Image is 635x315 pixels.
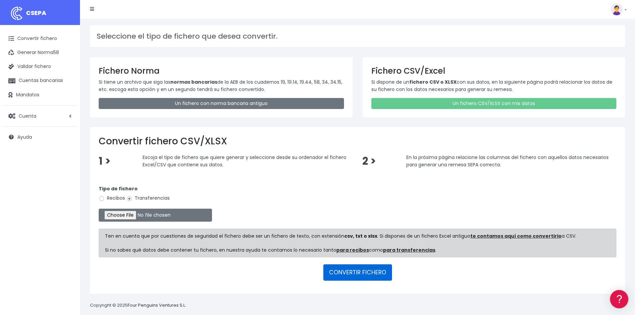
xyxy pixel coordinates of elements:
[7,160,127,166] div: Programadores
[8,5,25,22] img: logo
[99,185,138,192] strong: Tipo de fichero
[99,78,344,93] p: Si tiene un archivo que siga las de la AEB de los cuadernos 19, 19.14, 19.44, 58, 34, 34.15, etc....
[7,84,127,95] a: Formatos
[97,32,618,41] h3: Seleccione el tipo de fichero que desea convertir.
[611,3,623,15] img: profile
[170,79,217,85] strong: normas bancarias
[362,154,376,168] span: 2 >
[7,46,127,53] div: Información general
[3,109,77,123] a: Cuenta
[470,233,562,239] a: te contamos aquí como convertirlo
[7,115,127,126] a: Perfiles de empresas
[99,154,111,168] span: 1 >
[26,9,46,17] span: CSEPA
[143,154,346,168] span: Escoja el tipo de fichero que quiere generar y seleccione desde su ordenador el fichero Excel/CSV...
[409,79,457,85] strong: fichero CSV o XLSX
[99,229,616,257] div: Ten en cuenta que por cuestiones de seguridad el fichero debe ser un fichero de texto, con extens...
[383,247,435,253] a: para transferencias
[17,134,32,140] span: Ayuda
[90,302,187,309] p: Copyright © 2025 .
[92,192,128,198] a: POWERED BY ENCHANT
[7,74,127,80] div: Convertir ficheros
[371,78,617,93] p: Si dispone de un con sus datos, en la siguiente página podrá relacionar los datos de su fichero c...
[336,247,369,253] a: para recibos
[371,66,617,76] h3: Fichero CSV/Excel
[3,74,77,88] a: Cuentas bancarias
[128,302,186,308] a: Four Penguins Ventures S.L.
[99,195,125,202] label: Recibos
[406,154,609,168] span: En la próxima página relacione las columnas del fichero con aquellos datos necesarios para genera...
[7,170,127,181] a: API
[3,32,77,46] a: Convertir fichero
[19,112,36,119] span: Cuenta
[344,233,377,239] strong: csv, txt o xlsx
[7,57,127,67] a: Información general
[371,98,617,109] a: Un fichero CSV/XLSX con mis datos
[3,88,77,102] a: Mandatos
[99,98,344,109] a: Un fichero con norma bancaria antiguo
[7,105,127,115] a: Videotutoriales
[7,95,127,105] a: Problemas habituales
[3,130,77,144] a: Ayuda
[7,132,127,139] div: Facturación
[7,143,127,153] a: General
[3,46,77,60] a: Generar Norma58
[7,178,127,190] button: Contáctanos
[323,264,392,280] button: CONVERTIR FICHERO
[99,136,616,147] h2: Convertir fichero CSV/XLSX
[126,195,170,202] label: Transferencias
[99,66,344,76] h3: Fichero Norma
[3,60,77,74] a: Validar fichero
